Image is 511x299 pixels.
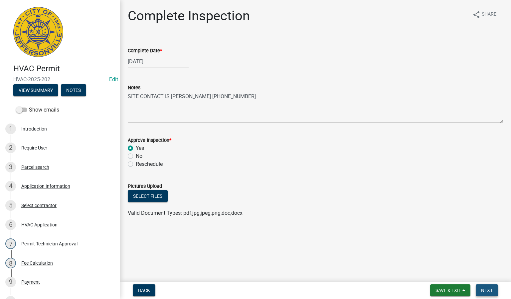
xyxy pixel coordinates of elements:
label: Complete Date [128,49,162,53]
div: 5 [5,200,16,211]
input: mm/dd/yyyy [128,55,189,68]
button: Save & Exit [430,284,470,296]
h1: Complete Inspection [128,8,250,24]
div: 1 [5,124,16,134]
div: Require User [21,146,47,150]
label: Yes [136,144,144,152]
button: Notes [61,84,86,96]
button: Back [133,284,155,296]
div: Select contractor [21,203,57,208]
span: Share [482,11,496,19]
button: Next [476,284,498,296]
div: 8 [5,258,16,268]
wm-modal-confirm: Summary [13,88,58,93]
div: Fee Calculation [21,261,53,265]
div: 7 [5,238,16,249]
div: Introduction [21,127,47,131]
a: Edit [109,76,118,83]
label: Show emails [16,106,59,114]
div: 6 [5,219,16,230]
div: 4 [5,181,16,191]
label: Reschedule [136,160,163,168]
button: Select files [128,190,168,202]
span: HVAC-2025-202 [13,76,106,83]
h4: HVAC Permit [13,64,114,74]
button: shareShare [467,8,502,21]
img: City of Jeffersonville, Indiana [13,7,63,57]
div: Permit Technician Approval [21,241,78,246]
div: Application Information [21,184,70,188]
button: View Summary [13,84,58,96]
wm-modal-confirm: Notes [61,88,86,93]
div: Parcel search [21,165,49,169]
i: share [472,11,480,19]
div: 9 [5,277,16,287]
wm-modal-confirm: Edit Application Number [109,76,118,83]
label: Pictures Upload [128,184,162,189]
label: No [136,152,142,160]
div: 3 [5,162,16,172]
span: Back [138,288,150,293]
label: Approve Inspection [128,138,171,143]
div: Payment [21,280,40,284]
label: Notes [128,86,140,90]
span: Save & Exit [435,288,461,293]
div: HVAC Application [21,222,58,227]
div: 2 [5,143,16,153]
span: Valid Document Types: pdf,jpg,jpeg,png,doc,docx [128,210,243,216]
span: Next [481,288,493,293]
